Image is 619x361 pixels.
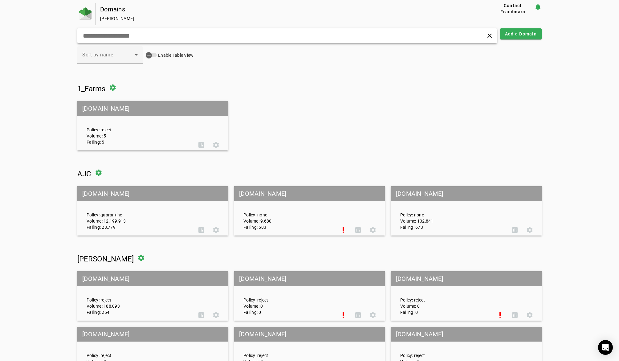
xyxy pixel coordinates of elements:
[77,255,134,263] span: [PERSON_NAME]
[209,137,223,152] button: Settings
[391,327,542,342] mat-grid-tile-header: [DOMAIN_NAME]
[522,308,537,322] button: Settings
[493,308,507,322] button: Set Up
[500,28,542,39] button: Add a Domain
[507,308,522,322] button: DMARC Report
[194,308,209,322] button: DMARC Report
[336,308,351,322] button: Set Up
[522,223,537,237] button: Settings
[491,3,534,14] button: Contact Fraudmarc
[365,308,380,322] button: Settings
[239,277,336,315] div: Policy: reject Volume: 0 Failing: 0
[396,192,507,230] div: Policy: none Volume: 132,841 Failing: 673
[234,186,385,201] mat-grid-tile-header: [DOMAIN_NAME]
[82,277,194,315] div: Policy: reject Volume: 188,093 Failing: 254
[77,271,228,286] mat-grid-tile-header: [DOMAIN_NAME]
[396,277,493,315] div: Policy: reject Volume: 0 Failing: 0
[391,271,542,286] mat-grid-tile-header: [DOMAIN_NAME]
[157,52,193,58] label: Enable Table View
[239,192,336,230] div: Policy: none Volume: 9,680 Failing: 583
[77,170,91,178] span: AJC
[209,223,223,237] button: Settings
[209,308,223,322] button: Settings
[365,223,380,237] button: Settings
[505,31,537,37] span: Add a Domain
[82,107,194,145] div: Policy: reject Volume: 5 Failing: 5
[598,340,613,355] div: Open Intercom Messenger
[534,3,542,10] mat-icon: notification_important
[77,84,105,93] span: 1_Farms
[391,186,542,201] mat-grid-tile-header: [DOMAIN_NAME]
[79,7,92,20] img: Fraudmarc Logo
[351,308,365,322] button: DMARC Report
[77,186,228,201] mat-grid-tile-header: [DOMAIN_NAME]
[77,3,542,25] app-page-header: Domains
[336,223,351,237] button: Set Up
[494,2,532,15] span: Contact Fraudmarc
[100,6,471,12] div: Domains
[194,223,209,237] button: DMARC Report
[77,327,228,342] mat-grid-tile-header: [DOMAIN_NAME]
[234,327,385,342] mat-grid-tile-header: [DOMAIN_NAME]
[82,52,113,58] span: Sort by name
[234,271,385,286] mat-grid-tile-header: [DOMAIN_NAME]
[194,137,209,152] button: DMARC Report
[507,223,522,237] button: DMARC Report
[77,101,228,116] mat-grid-tile-header: [DOMAIN_NAME]
[100,15,471,22] div: [PERSON_NAME]
[82,192,194,230] div: Policy: quarantine Volume: 12,199,913 Failing: 28,779
[351,223,365,237] button: DMARC Report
